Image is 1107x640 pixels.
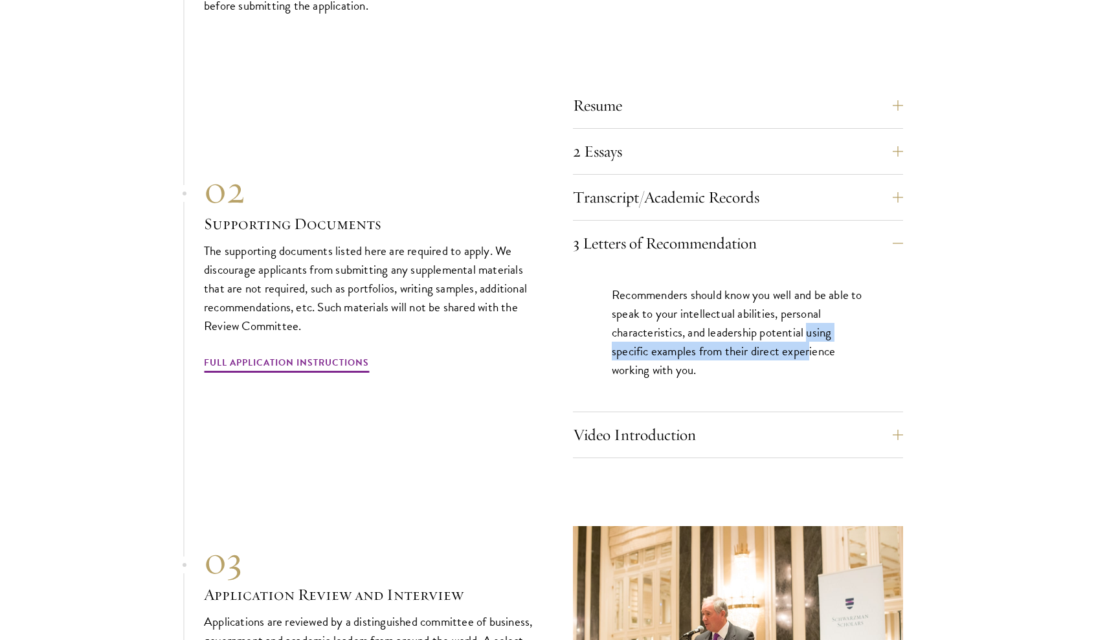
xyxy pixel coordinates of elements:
h3: Supporting Documents [204,213,534,235]
button: Resume [573,90,903,121]
div: 02 [204,166,534,213]
p: Recommenders should know you well and be able to speak to your intellectual abilities, personal c... [612,285,864,379]
button: 2 Essays [573,136,903,167]
button: Transcript/Academic Records [573,182,903,213]
h3: Application Review and Interview [204,584,534,606]
p: The supporting documents listed here are required to apply. We discourage applicants from submitt... [204,241,534,335]
a: Full Application Instructions [204,355,369,375]
button: Video Introduction [573,419,903,450]
button: 3 Letters of Recommendation [573,228,903,259]
div: 03 [204,537,534,584]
